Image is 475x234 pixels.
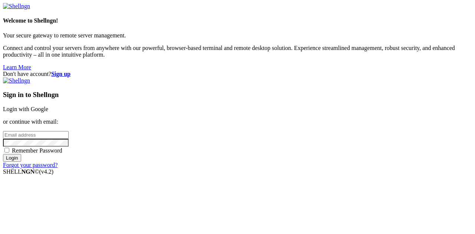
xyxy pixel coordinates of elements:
p: or continue with email: [3,118,472,125]
b: NGN [22,168,35,175]
a: Forgot your password? [3,162,58,168]
div: Don't have account? [3,71,472,77]
input: Remember Password [4,148,9,153]
input: Email address [3,131,69,139]
a: Sign up [51,71,71,77]
h3: Sign in to Shellngn [3,91,472,99]
a: Learn More [3,64,31,70]
p: Your secure gateway to remote server management. [3,32,472,39]
input: Login [3,154,21,162]
h4: Welcome to Shellngn! [3,17,472,24]
img: Shellngn [3,77,30,84]
span: 4.2.0 [39,168,54,175]
p: Connect and control your servers from anywhere with our powerful, browser-based terminal and remo... [3,45,472,58]
span: SHELL © [3,168,53,175]
a: Login with Google [3,106,48,112]
span: Remember Password [12,147,62,154]
img: Shellngn [3,3,30,10]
